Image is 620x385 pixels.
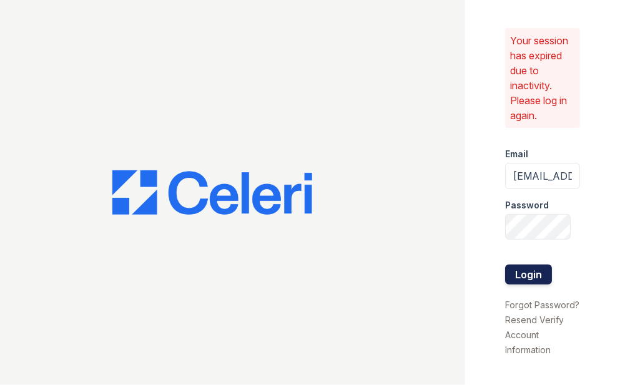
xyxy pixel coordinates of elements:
[510,33,575,123] p: Your session has expired due to inactivity. Please log in again.
[112,170,312,215] img: CE_Logo_Blue-a8612792a0a2168367f1c8372b55b34899dd931a85d93a1a3d3e32e68fde9ad4.png
[505,148,528,160] label: Email
[505,199,549,212] label: Password
[505,314,564,355] a: Resend Verify Account Information
[505,265,552,285] button: Login
[505,300,579,310] a: Forgot Password?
